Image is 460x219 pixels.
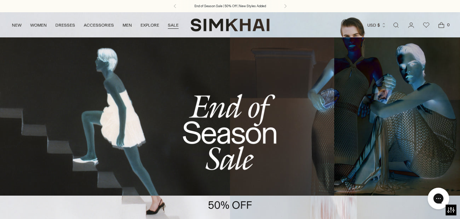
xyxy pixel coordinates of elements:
[141,17,159,33] a: EXPLORE
[84,17,114,33] a: ACCESSORIES
[434,18,448,32] a: Open cart modal
[389,18,403,32] a: Open search modal
[30,17,47,33] a: WOMEN
[123,17,132,33] a: MEN
[168,17,179,33] a: SALE
[12,17,22,33] a: NEW
[404,18,418,32] a: Go to the account page
[445,22,451,28] span: 0
[419,18,433,32] a: Wishlist
[55,17,75,33] a: DRESSES
[367,17,386,33] button: USD $
[194,4,266,9] a: End of Season Sale | 50% Off | New Styles Added
[190,18,270,32] a: SIMKHAI
[424,185,453,212] iframe: Gorgias live chat messenger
